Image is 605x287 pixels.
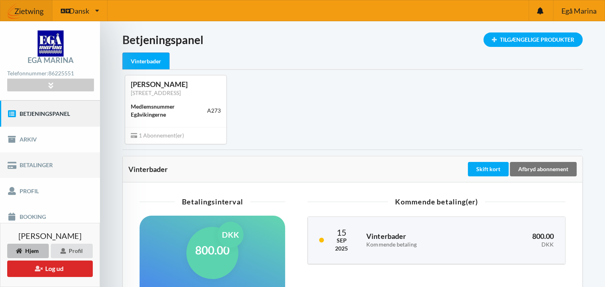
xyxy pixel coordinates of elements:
h3: 800.00 [480,232,554,248]
span: 1 Abonnement(er) [131,132,184,139]
h1: 800.00 [195,243,230,257]
div: Medlemsnummer Egåvikingerne [131,103,207,119]
div: DKK [218,222,244,248]
h3: Vinterbader [366,232,469,248]
strong: 86225551 [48,70,74,77]
div: Betalingsinterval [140,198,285,205]
img: logo [38,30,64,57]
a: [STREET_ADDRESS] [131,89,181,96]
span: [PERSON_NAME] [18,232,82,240]
div: 2025 [335,245,348,253]
div: Vinterbader [122,53,170,70]
div: Profil [51,244,93,258]
div: Tilgængelige Produkter [483,32,583,47]
div: DKK [480,241,554,248]
div: Egå Marina [28,57,74,64]
div: A273 [207,107,221,115]
h1: Betjeningspanel [122,32,583,47]
div: Hjem [7,244,49,258]
div: Telefonnummer: [7,68,94,79]
span: Dansk [69,7,89,14]
div: Sep [335,236,348,245]
span: Egå Marina [561,7,596,14]
div: Kommende betaling(er) [307,198,565,205]
div: Vinterbader [128,165,466,173]
button: Log ud [7,261,93,277]
div: [PERSON_NAME] [131,80,221,89]
div: Kommende betaling [366,241,469,248]
div: Skift kort [468,162,509,176]
div: 15 [335,228,348,236]
div: Afbryd abonnement [510,162,577,176]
